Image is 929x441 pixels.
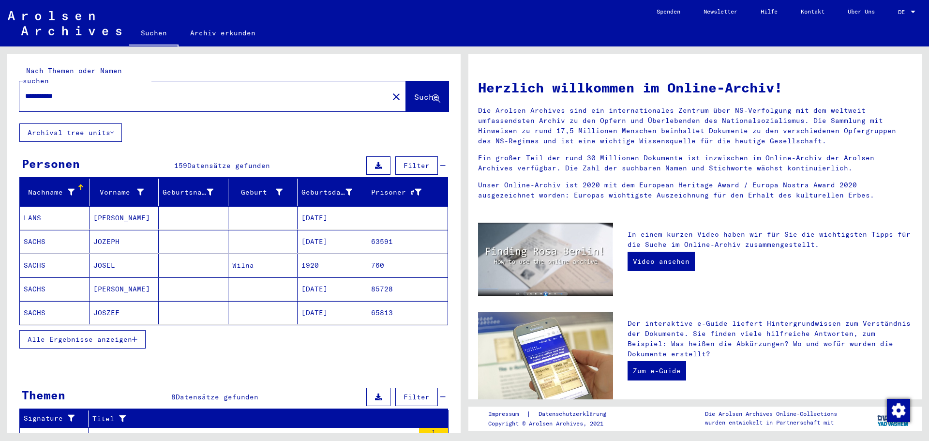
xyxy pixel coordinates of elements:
[171,393,176,401] span: 8
[90,254,159,277] mat-cell: JOSEL
[159,179,228,206] mat-header-cell: Geburtsname
[232,187,283,198] div: Geburt‏
[22,386,65,404] div: Themen
[301,184,367,200] div: Geburtsdatum
[367,254,448,277] mat-cell: 760
[176,393,258,401] span: Datensätze gefunden
[488,409,526,419] a: Impressum
[24,184,89,200] div: Nachname
[228,254,298,277] mat-cell: Wilna
[228,179,298,206] mat-header-cell: Geburt‏
[90,230,159,253] mat-cell: JOZEPH
[371,187,422,198] div: Prisoner #
[298,277,367,301] mat-cell: [DATE]
[488,409,618,419] div: |
[187,161,270,170] span: Datensätze gefunden
[395,156,438,175] button: Filter
[414,92,438,102] span: Suche
[298,206,367,229] mat-cell: [DATE]
[90,179,159,206] mat-header-cell: Vorname
[419,428,448,438] div: 1
[371,184,436,200] div: Prisoner #
[20,277,90,301] mat-cell: SACHS
[406,81,449,111] button: Suche
[628,229,912,250] p: In einem kurzen Video haben wir für Sie die wichtigsten Tipps für die Suche im Online-Archiv zusa...
[367,277,448,301] mat-cell: 85728
[90,277,159,301] mat-cell: [PERSON_NAME]
[478,77,912,98] h1: Herzlich willkommen im Online-Archiv!
[390,91,402,103] mat-icon: close
[404,393,430,401] span: Filter
[628,361,686,380] a: Zum e-Guide
[628,319,912,359] p: Der interaktive e-Guide liefert Hintergrundwissen zum Verständnis der Dokumente. Sie finden viele...
[20,230,90,253] mat-cell: SACHS
[488,419,618,428] p: Copyright © Arolsen Archives, 2021
[478,180,912,200] p: Unser Online-Archiv ist 2020 mit dem European Heritage Award / Europa Nostra Award 2020 ausgezeic...
[28,335,132,344] span: Alle Ergebnisse anzeigen
[367,230,448,253] mat-cell: 63591
[395,388,438,406] button: Filter
[875,406,912,430] img: yv_logo.png
[367,301,448,324] mat-cell: 65813
[19,330,146,349] button: Alle Ergebnisse anzeigen
[22,155,80,172] div: Personen
[298,254,367,277] mat-cell: 1920
[531,409,618,419] a: Datenschutzerklärung
[705,410,837,418] p: Die Arolsen Archives Online-Collections
[90,206,159,229] mat-cell: [PERSON_NAME]
[232,184,298,200] div: Geburt‏
[24,187,75,198] div: Nachname
[93,187,144,198] div: Vorname
[887,399,910,422] img: Zustimmung ändern
[20,301,90,324] mat-cell: SACHS
[20,206,90,229] mat-cell: LANS
[174,161,187,170] span: 159
[478,153,912,173] p: Ein großer Teil der rund 30 Millionen Dokumente ist inzwischen im Online-Archiv der Arolsen Archi...
[478,106,912,146] p: Die Arolsen Archives sind ein internationales Zentrum über NS-Verfolgung mit dem weltweit umfasse...
[478,312,613,402] img: eguide.jpg
[298,179,367,206] mat-header-cell: Geburtsdatum
[387,87,406,106] button: Clear
[129,21,179,46] a: Suchen
[298,301,367,324] mat-cell: [DATE]
[179,21,267,45] a: Archiv erkunden
[23,66,122,85] mat-label: Nach Themen oder Namen suchen
[628,252,695,271] a: Video ansehen
[404,161,430,170] span: Filter
[898,9,909,15] span: DE
[163,187,213,198] div: Geburtsname
[93,184,159,200] div: Vorname
[367,179,448,206] mat-header-cell: Prisoner #
[705,418,837,427] p: wurden entwickelt in Partnerschaft mit
[24,411,88,426] div: Signature
[163,184,228,200] div: Geburtsname
[20,254,90,277] mat-cell: SACHS
[92,414,424,424] div: Titel
[90,301,159,324] mat-cell: JOSZEF
[301,187,352,198] div: Geburtsdatum
[19,123,122,142] button: Archival tree units
[20,179,90,206] mat-header-cell: Nachname
[478,223,613,296] img: video.jpg
[8,11,121,35] img: Arolsen_neg.svg
[24,413,76,424] div: Signature
[298,230,367,253] mat-cell: [DATE]
[92,411,436,426] div: Titel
